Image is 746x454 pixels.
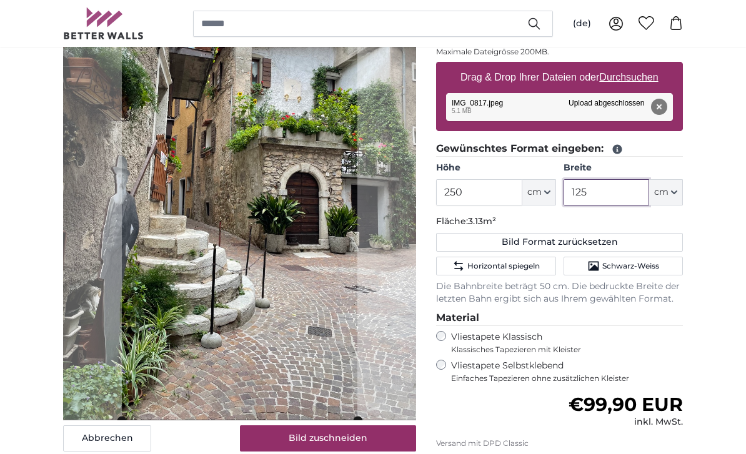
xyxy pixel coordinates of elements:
[451,332,672,355] label: Vliestapete Klassisch
[436,47,683,57] p: Maximale Dateigrösse 200MB.
[240,426,417,452] button: Bild zuschneiden
[527,187,542,199] span: cm
[436,142,683,157] legend: Gewünschtes Format eingeben:
[436,216,683,229] p: Fläche:
[436,439,683,449] p: Versand mit DPD Classic
[569,417,683,429] div: inkl. MwSt.
[654,187,669,199] span: cm
[436,281,683,306] p: Die Bahnbreite beträgt 50 cm. Die bedruckte Breite der letzten Bahn ergibt sich aus Ihrem gewählt...
[564,162,683,175] label: Breite
[468,216,496,227] span: 3.13m²
[600,72,659,83] u: Durchsuchen
[451,345,672,355] span: Klassisches Tapezieren mit Kleister
[649,180,683,206] button: cm
[455,66,664,91] label: Drag & Drop Ihrer Dateien oder
[451,360,683,384] label: Vliestapete Selbstklebend
[436,162,555,175] label: Höhe
[569,393,683,417] span: €99,90 EUR
[522,180,556,206] button: cm
[436,257,555,276] button: Horizontal spiegeln
[436,234,683,252] button: Bild Format zurücksetzen
[564,257,683,276] button: Schwarz-Weiss
[63,426,151,452] button: Abbrechen
[602,262,659,272] span: Schwarz-Weiss
[467,262,540,272] span: Horizontal spiegeln
[436,311,683,327] legend: Material
[563,12,601,35] button: (de)
[451,374,683,384] span: Einfaches Tapezieren ohne zusätzlichen Kleister
[63,7,144,39] img: Betterwalls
